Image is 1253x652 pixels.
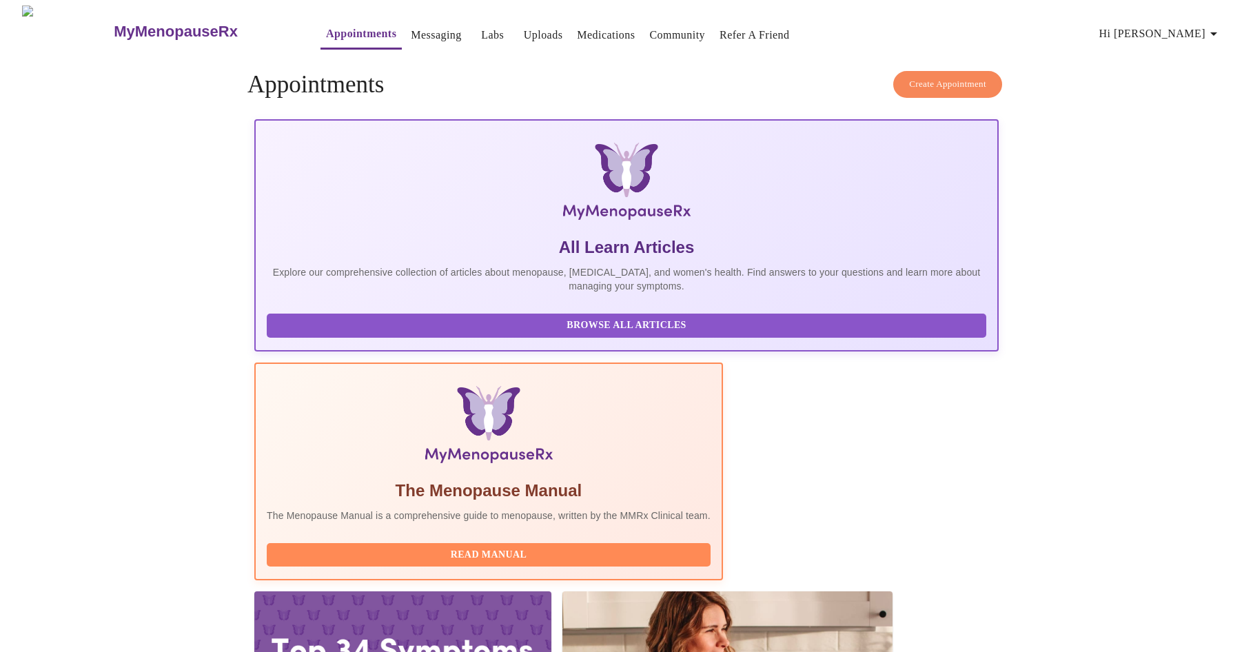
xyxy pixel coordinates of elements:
button: Community [644,21,711,49]
button: Read Manual [267,543,711,567]
img: Menopause Manual [337,386,640,469]
h5: The Menopause Manual [267,480,711,502]
button: Labs [471,21,515,49]
a: Refer a Friend [720,26,790,45]
p: The Menopause Manual is a comprehensive guide to menopause, written by the MMRx Clinical team. [267,509,711,522]
span: Hi [PERSON_NAME] [1099,24,1222,43]
a: Medications [577,26,635,45]
button: Create Appointment [893,71,1002,98]
a: Uploads [524,26,563,45]
h4: Appointments [247,71,1006,99]
button: Uploads [518,21,569,49]
h3: MyMenopauseRx [114,23,238,41]
button: Browse All Articles [267,314,986,338]
p: Explore our comprehensive collection of articles about menopause, [MEDICAL_DATA], and women's hea... [267,265,986,293]
h5: All Learn Articles [267,236,986,258]
button: Hi [PERSON_NAME] [1094,20,1227,48]
span: Create Appointment [909,77,986,92]
button: Messaging [405,21,467,49]
a: Labs [481,26,504,45]
a: MyMenopauseRx [112,8,293,56]
a: Browse All Articles [267,318,990,330]
img: MyMenopauseRx Logo [22,6,112,57]
span: Read Manual [281,547,697,564]
a: Messaging [411,26,461,45]
a: Read Manual [267,548,714,560]
button: Appointments [320,20,402,50]
a: Community [649,26,705,45]
a: Appointments [326,24,396,43]
img: MyMenopauseRx Logo [378,143,874,225]
span: Browse All Articles [281,317,972,334]
button: Refer a Friend [714,21,795,49]
button: Medications [571,21,640,49]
